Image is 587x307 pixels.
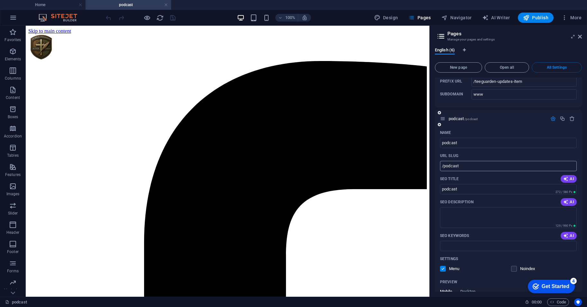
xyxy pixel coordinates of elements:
span: New page [438,66,479,69]
label: The text in search results and social media [440,199,473,205]
div: Get Started 4 items remaining, 20% complete [5,3,52,17]
span: AI [563,176,574,181]
p: Boxes [8,114,18,119]
p: Forms [7,268,19,274]
div: Design (Ctrl+Alt+Y) [371,13,401,23]
textarea: The text in search results and social media The text in search results and social media The text ... [440,207,577,228]
span: Open all [488,66,526,69]
p: Name [440,130,451,135]
button: AI [561,198,577,206]
p: Content [6,95,20,100]
p: Settings [440,256,458,261]
p: Header [6,230,19,235]
button: Publish [518,13,554,23]
p: Images [6,191,20,197]
button: AI [561,232,577,240]
i: On resize automatically adjust zoom level to fit chosen device. [302,15,307,21]
h3: Manage your pages and settings [447,37,569,42]
button: More [559,13,584,23]
p: Define if you want this page on another subdomain (e.g. shop.yourdomain.com). You might need to a... [440,92,463,97]
button: AI Writer [480,13,513,23]
p: SEO Description [440,199,473,205]
button: Pages [406,13,433,23]
span: Design [374,14,398,21]
span: /podcast [464,117,478,121]
div: Duplicate [560,116,565,121]
label: Last part of the URL for this page [440,153,458,158]
span: 129 / 990 Px [555,224,572,227]
button: All Settings [532,62,582,73]
p: Define if you want this page to be shown in auto-generated navigation. [449,266,470,272]
p: Columns [5,76,21,81]
div: Get Started [19,7,47,13]
span: More [561,14,582,21]
p: URL SLUG [440,153,458,158]
input: Last part of the URL for this page Last part of the URL for this page Last part of the URL for th... [440,161,577,171]
button: New page [435,62,482,73]
span: 272 / 580 Px [555,190,572,194]
div: podcast/podcast [447,117,547,121]
span: English (6) [435,46,455,55]
button: reload [156,14,164,22]
span: 00 00 [532,298,542,306]
button: Usercentrics [574,298,582,306]
div: Remove [569,116,575,121]
span: AI [563,199,574,205]
span: Code [550,298,566,306]
p: Tables [7,153,19,158]
button: Click here to leave preview mode and continue editing [143,14,151,22]
i: Reload page [156,14,164,22]
span: Click to open page [449,116,478,121]
p: SEO Title [440,176,459,181]
p: Slider [8,211,18,216]
span: AI [563,233,574,238]
span: All Settings [535,66,579,69]
p: Elements [5,57,21,62]
p: Preview of your page in search results [440,279,457,285]
input: Subdomain [472,89,577,100]
div: Language Tabs [435,48,582,60]
h2: Pages [447,31,582,37]
span: Calculated pixel length in search results [554,224,577,228]
span: Navigator [441,14,472,21]
a: Skip to main content [3,3,45,8]
label: The page title in search results and browser tabs [440,176,459,181]
h6: 100% [285,14,295,22]
a: Click to cancel selection. Double-click to open Pages [5,298,27,306]
p: Marketing [4,288,22,293]
div: Preview [440,289,475,301]
p: Favorites [5,37,21,42]
span: Pages [408,14,431,21]
span: Publish [523,14,548,21]
div: Settings [550,116,556,121]
button: Design [371,13,401,23]
span: AI Writer [482,14,510,21]
button: Navigator [439,13,474,23]
button: AI [561,175,577,183]
input: Prefix URL [472,76,577,87]
span: : [536,300,537,304]
button: Open all [485,62,529,73]
p: Instruct search engines to exclude this page from search results. [520,266,541,272]
p: Footer [7,249,19,254]
div: 4 [48,1,54,8]
p: Prefix URL [440,79,462,84]
button: Code [547,298,569,306]
h4: podcast [86,1,171,8]
span: Calculated pixel length in search results [554,190,577,194]
p: Features [5,172,21,177]
input: The page title in search results and browser tabs The page title in search results and browser ta... [440,184,577,194]
button: 100% [275,14,298,22]
h6: Session time [525,298,542,306]
p: Accordion [4,134,22,139]
p: SEO Keywords [440,233,469,238]
img: Editor Logo [37,14,85,22]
